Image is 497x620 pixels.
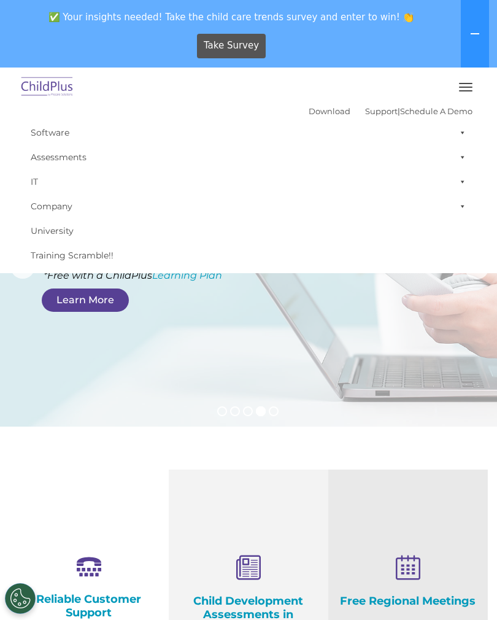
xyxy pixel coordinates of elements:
a: IT [25,169,472,194]
a: Learning Plan [152,269,222,281]
span: ✅ Your insights needed! Take the child care trends survey and enter to win! 👏 [5,5,458,29]
font: | [309,106,472,116]
h4: Reliable Customer Support [18,592,160,619]
button: Cookies Settings [5,583,36,614]
a: Learn More [42,289,129,312]
a: Company [25,194,472,219]
a: Assessments [25,145,472,169]
a: Schedule A Demo [400,106,472,116]
a: Support [365,106,398,116]
rs-layer: *Free with a ChildPlus [44,268,278,283]
a: Take Survey [197,34,266,58]
h4: Free Regional Meetings [337,594,479,608]
img: ChildPlus by Procare Solutions [18,73,76,102]
span: Take Survey [204,35,259,56]
a: Training Scramble!! [25,243,472,268]
a: University [25,219,472,243]
a: Software [25,120,472,145]
a: Download [309,106,350,116]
